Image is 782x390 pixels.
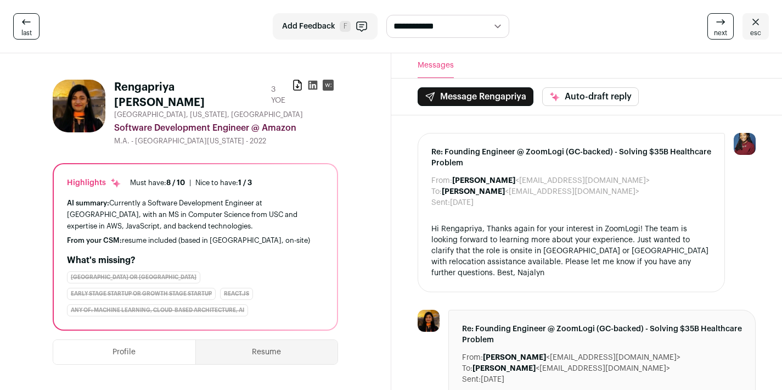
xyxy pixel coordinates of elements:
b: [PERSON_NAME] [472,365,536,372]
div: 3 YOE [271,84,292,106]
span: AI summary: [67,199,109,207]
div: Early Stage Startup or Growth Stage Startup [67,288,216,300]
div: Any of: Machine Learning, Cloud-based architecture, ai [67,304,248,316]
div: React.js [220,288,253,300]
dd: <[EMAIL_ADDRESS][DOMAIN_NAME]> [452,175,650,186]
dt: From: [462,352,483,363]
span: 1 / 3 [238,179,252,186]
dt: Sent: [462,374,481,385]
span: [GEOGRAPHIC_DATA], [US_STATE], [GEOGRAPHIC_DATA] [114,110,303,119]
dd: <[EMAIL_ADDRESS][DOMAIN_NAME]> [483,352,680,363]
button: Message Rengapriya [418,87,533,106]
div: M.A. - [GEOGRAPHIC_DATA][US_STATE] - 2022 [114,137,338,146]
button: Messages [418,53,454,78]
div: Software Development Engineer @ Amazon [114,121,338,135]
button: Add Feedback F [273,13,378,40]
div: resume included (based in [GEOGRAPHIC_DATA], on-site) [67,236,324,245]
a: last [13,13,40,40]
span: Re: Founding Engineer @ ZoomLogi (GC-backed) - Solving $35B Healthcare Problem [431,147,712,169]
button: Resume [196,340,337,364]
span: last [21,29,32,37]
dt: Sent: [431,197,450,208]
img: 10010497-medium_jpg [734,133,756,155]
div: Nice to have: [195,179,252,187]
dt: To: [462,363,472,374]
dt: To: [431,186,442,197]
button: Auto-draft reply [542,87,639,106]
dt: From: [431,175,452,186]
dd: <[EMAIL_ADDRESS][DOMAIN_NAME]> [442,186,639,197]
a: next [707,13,734,40]
div: Highlights [67,177,121,188]
b: [PERSON_NAME] [442,188,505,196]
span: Re: Founding Engineer @ ZoomLogi (GC-backed) - Solving $35B Healthcare Problem [462,324,742,346]
dd: [DATE] [481,374,504,385]
div: Must have: [130,179,185,187]
div: Hi Rengapriya, Thanks again for your interest in ZoomLogi! The team is looking forward to learnin... [431,224,712,278]
h2: What's missing? [67,254,324,267]
b: [PERSON_NAME] [483,354,546,361]
button: Profile [53,340,195,364]
span: esc [750,29,761,37]
a: esc [742,13,769,40]
h1: Rengapriya [PERSON_NAME] [114,80,267,110]
span: next [714,29,727,37]
img: b05c3c622b764262c11158c7fe6b2c9f96f380eb73ab4dad9e7af927a7c2f6c5.jpg [418,310,440,332]
dd: <[EMAIL_ADDRESS][DOMAIN_NAME]> [472,363,670,374]
div: [GEOGRAPHIC_DATA] or [GEOGRAPHIC_DATA] [67,271,200,283]
dd: [DATE] [450,197,474,208]
span: Add Feedback [282,21,335,32]
span: From your CSM: [67,237,122,244]
b: [PERSON_NAME] [452,177,515,185]
span: 8 / 10 [166,179,185,186]
span: F [340,21,351,32]
div: Currently a Software Development Engineer at [GEOGRAPHIC_DATA], with an MS in Computer Science fr... [67,197,324,232]
img: b05c3c622b764262c11158c7fe6b2c9f96f380eb73ab4dad9e7af927a7c2f6c5.jpg [53,80,105,132]
ul: | [130,179,252,187]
